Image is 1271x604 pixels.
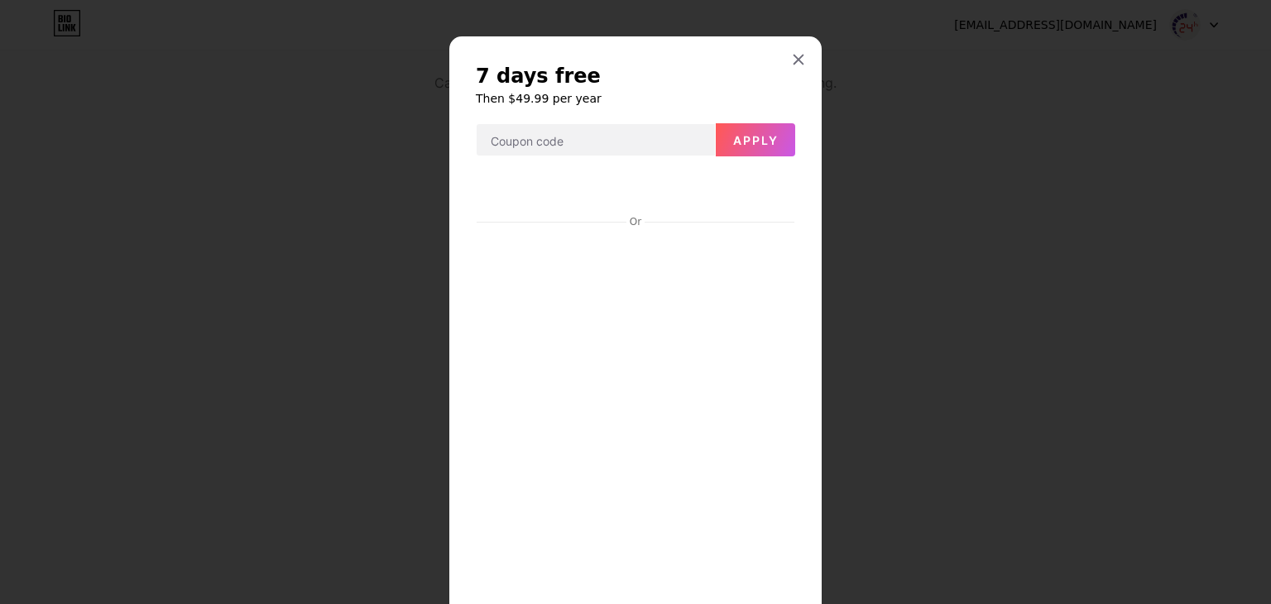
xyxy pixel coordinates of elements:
button: Apply [716,123,795,156]
div: Or [626,215,645,228]
input: Coupon code [477,124,715,157]
iframe: Bảo mật khung nhập liệu thanh toán [473,230,798,592]
span: Apply [733,133,779,147]
iframe: Secure payment input frame [477,170,794,210]
span: 7 days free [476,63,601,89]
h6: Then $49.99 per year [476,90,795,107]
